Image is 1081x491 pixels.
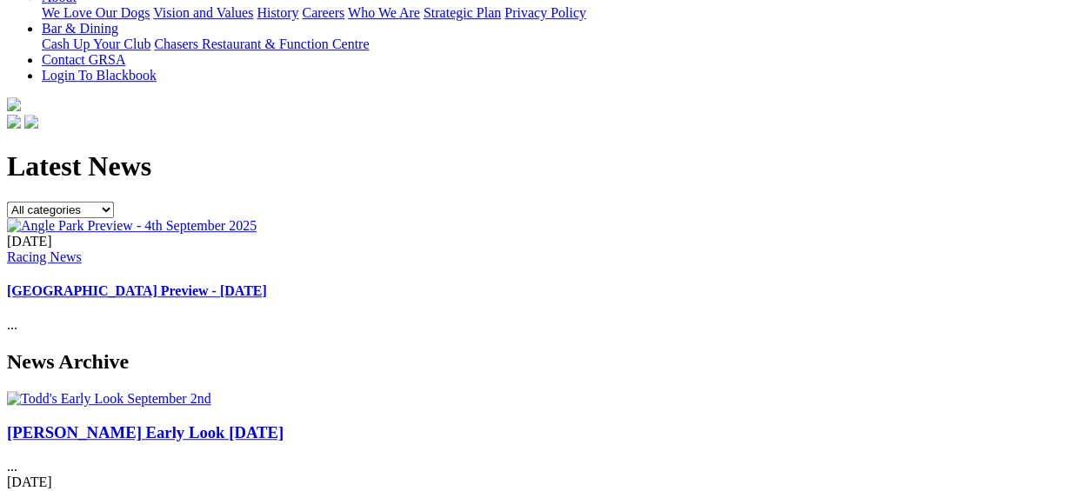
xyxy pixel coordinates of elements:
h2: News Archive [7,350,1074,374]
span: [DATE] [7,474,52,489]
a: Cash Up Your Club [42,36,150,51]
a: Vision and Values [153,5,253,20]
a: Who We Are [348,5,420,20]
a: We Love Our Dogs [42,5,150,20]
a: Careers [302,5,344,20]
div: Bar & Dining [42,36,1074,52]
span: [DATE] [7,234,52,249]
a: Contact GRSA [42,52,125,67]
a: Strategic Plan [424,5,501,20]
img: facebook.svg [7,115,21,129]
a: Racing News [7,249,82,264]
div: ... [7,234,1074,334]
h1: Latest News [7,150,1074,182]
a: History [257,5,298,20]
a: [GEOGRAPHIC_DATA] Preview - [DATE] [7,283,267,298]
div: About [42,5,1074,21]
img: twitter.svg [24,115,38,129]
img: Todd's Early Look September 2nd [7,391,211,407]
a: Login To Blackbook [42,68,157,83]
a: Privacy Policy [504,5,586,20]
a: Bar & Dining [42,21,118,36]
img: Angle Park Preview - 4th September 2025 [7,218,257,234]
a: Chasers Restaurant & Function Centre [154,36,369,51]
img: logo-grsa-white.png [7,97,21,111]
a: [PERSON_NAME] Early Look [DATE] [7,423,284,441]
